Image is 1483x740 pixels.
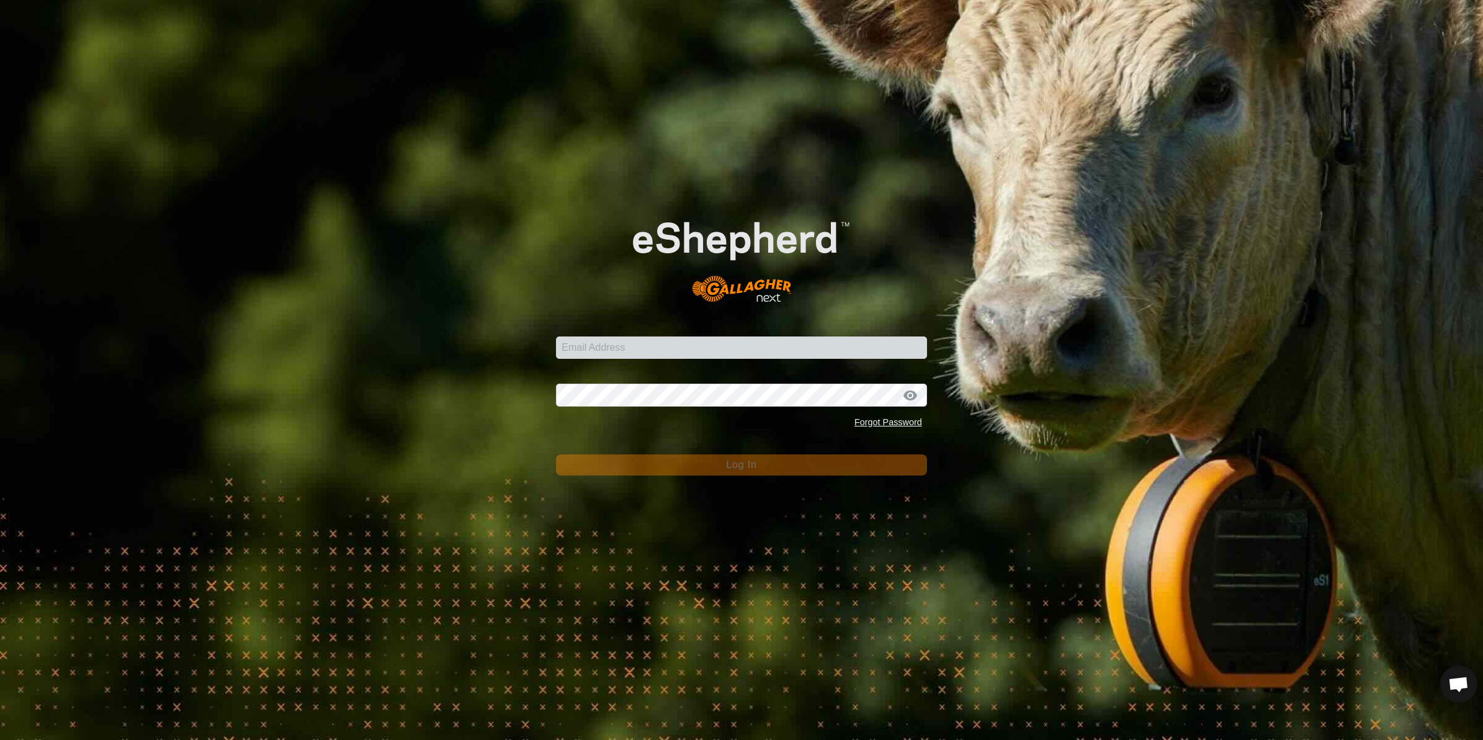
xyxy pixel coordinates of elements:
input: Email Address [556,336,927,359]
a: Open chat [1440,666,1477,703]
button: Log In [556,454,927,476]
a: Forgot Password [854,417,922,427]
span: Log In [726,459,756,470]
img: E-shepherd Logo [593,191,890,317]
